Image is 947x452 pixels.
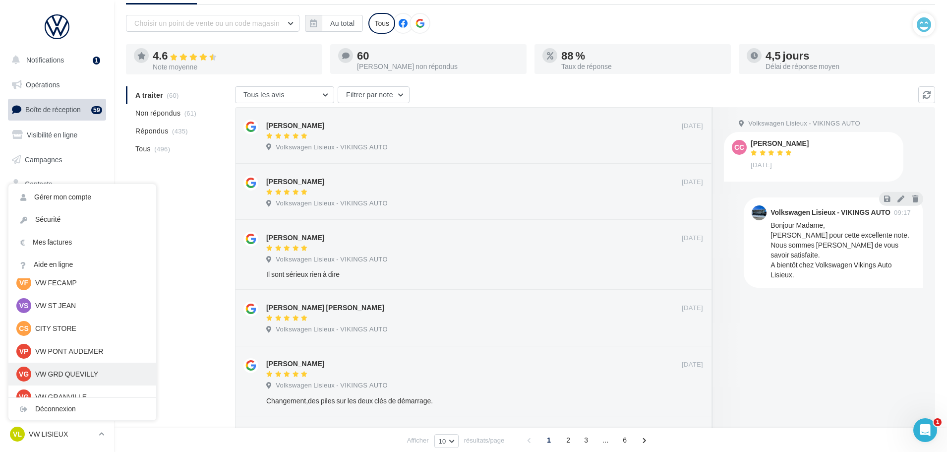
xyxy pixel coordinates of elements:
[8,425,106,444] a: VL VW LISIEUX
[8,398,156,420] div: Déconnexion
[6,149,108,170] a: Campagnes
[153,64,314,70] div: Note moyenne
[29,429,95,439] p: VW LISIEUX
[93,57,100,65] div: 1
[934,418,942,426] span: 1
[266,233,324,243] div: [PERSON_NAME]
[276,199,388,208] span: Volkswagen Lisieux - VIKINGS AUTO
[894,209,911,216] span: 09:17
[357,63,519,70] div: [PERSON_NAME] non répondus
[560,432,576,448] span: 2
[6,125,108,145] a: Visibilité en ligne
[135,108,180,118] span: Non répondus
[8,254,156,276] a: Aide en ligne
[682,234,703,243] span: [DATE]
[8,231,156,254] a: Mes factures
[734,142,744,152] span: CC
[266,303,384,313] div: [PERSON_NAME] [PERSON_NAME]
[19,392,29,402] span: VG
[19,323,28,333] span: CS
[357,50,519,61] div: 60
[751,140,809,147] div: [PERSON_NAME]
[266,396,639,406] div: Changement,des piles sur les deux clés de démarrage.
[35,346,144,356] p: VW PONT AUDEMER
[6,99,108,120] a: Boîte de réception59
[13,429,22,439] span: VL
[135,144,151,154] span: Tous
[184,109,196,117] span: (61)
[597,432,613,448] span: ...
[135,126,169,136] span: Répondus
[35,278,144,288] p: VW FECAMP
[682,304,703,313] span: [DATE]
[6,281,108,310] a: Campagnes DataOnDemand
[322,15,363,32] button: Au total
[266,269,639,279] div: Il sont sérieux rien à dire
[35,323,144,333] p: CITY STORE
[541,432,557,448] span: 1
[266,121,324,130] div: [PERSON_NAME]
[26,80,59,89] span: Opérations
[25,180,52,188] span: Contacts
[682,360,703,369] span: [DATE]
[770,209,890,216] div: Volkswagen Lisieux - VIKINGS AUTO
[407,436,429,445] span: Afficher
[154,145,170,153] span: (496)
[126,15,299,32] button: Choisir un point de vente ou un code magasin
[25,155,62,163] span: Campagnes
[19,369,29,379] span: VG
[25,105,81,114] span: Boîte de réception
[464,436,505,445] span: résultats/page
[243,90,285,99] span: Tous les avis
[682,178,703,187] span: [DATE]
[153,50,314,62] div: 4.6
[751,161,772,170] span: [DATE]
[276,325,388,334] span: Volkswagen Lisieux - VIKINGS AUTO
[6,50,104,70] button: Notifications 1
[578,432,594,448] span: 3
[561,63,723,70] div: Taux de réponse
[172,127,188,135] span: (435)
[276,381,388,390] span: Volkswagen Lisieux - VIKINGS AUTO
[235,86,334,103] button: Tous les avis
[8,208,156,231] a: Sécurité
[35,301,144,311] p: VW ST JEAN
[6,248,108,277] a: PLV et print personnalisable
[6,174,108,194] a: Contacts
[770,220,915,280] div: Bonjour Madame, [PERSON_NAME] pour cette excellente note. Nous sommes [PERSON_NAME] de vous savoi...
[19,346,29,356] span: VP
[368,13,395,34] div: Tous
[19,301,29,311] span: VS
[276,143,388,152] span: Volkswagen Lisieux - VIKINGS AUTO
[305,15,363,32] button: Au total
[8,186,156,208] a: Gérer mon compte
[19,278,28,288] span: VF
[748,119,860,128] span: Volkswagen Lisieux - VIKINGS AUTO
[27,130,77,139] span: Visibilité en ligne
[26,56,64,64] span: Notifications
[766,63,927,70] div: Délai de réponse moyen
[766,50,927,61] div: 4,5 jours
[266,359,324,369] div: [PERSON_NAME]
[35,392,144,402] p: VW GRANVILLE
[434,434,459,448] button: 10
[6,223,108,244] a: Calendrier
[338,86,410,103] button: Filtrer par note
[266,177,324,187] div: [PERSON_NAME]
[617,432,633,448] span: 6
[134,19,280,27] span: Choisir un point de vente ou un code magasin
[561,50,723,61] div: 88 %
[35,369,144,379] p: VW GRD QUEVILLY
[913,418,937,442] iframe: Intercom live chat
[6,74,108,95] a: Opérations
[91,106,102,114] div: 59
[276,255,388,264] span: Volkswagen Lisieux - VIKINGS AUTO
[682,122,703,130] span: [DATE]
[6,198,108,219] a: Médiathèque
[439,437,446,445] span: 10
